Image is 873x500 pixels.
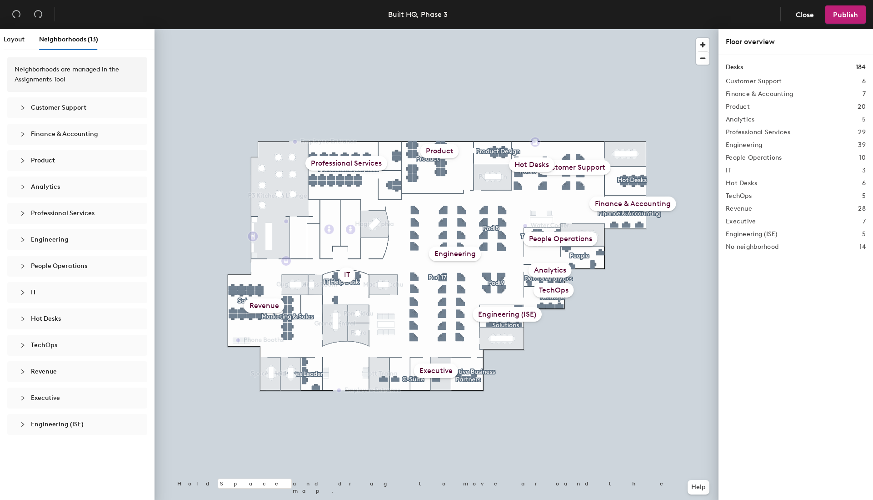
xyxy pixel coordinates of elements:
span: collapsed [20,158,25,163]
div: Built HQ, Phase 3 [388,9,448,20]
div: IT [15,282,140,303]
h2: 6 [862,78,866,85]
span: Executive [31,394,60,402]
div: Executive [15,388,140,409]
div: Customer Support [537,160,611,175]
h2: Professional Services [726,129,790,136]
h2: Hot Desks [726,180,758,187]
div: Finance & Accounting [15,124,140,145]
span: Professional Services [31,209,95,217]
span: collapsed [20,184,25,190]
span: collapsed [20,290,25,295]
span: collapsed [20,422,25,427]
span: collapsed [20,237,25,242]
div: Floor overview [726,36,866,47]
h2: 5 [862,192,866,200]
span: Hot Desks [31,315,61,323]
span: People Operations [31,262,87,270]
h2: 20 [858,103,866,111]
h2: People Operations [726,154,782,162]
span: collapsed [20,131,25,137]
h2: 7 [863,218,866,225]
div: Engineering [15,229,140,250]
span: Layout [4,35,25,43]
h2: TechOps [726,192,752,200]
span: Product [31,157,55,164]
h1: Desks [726,62,743,72]
span: IT [31,288,36,296]
button: Help [688,480,709,495]
span: collapsed [20,105,25,111]
span: Engineering (ISE) [31,420,84,428]
div: Finance & Accounting [589,197,676,211]
h2: 14 [859,243,866,251]
h2: 39 [858,141,866,149]
div: People Operations [524,232,598,246]
button: Close [788,5,822,24]
span: collapsed [20,395,25,401]
div: TechOps [15,335,140,356]
div: Professional Services [305,156,387,171]
span: collapsed [20,263,25,269]
button: Publish [825,5,866,24]
div: Executive [414,364,458,378]
span: Customer Support [31,104,86,111]
div: Hot Desks [509,157,554,172]
span: Close [796,10,814,19]
div: IT [339,268,355,282]
span: collapsed [20,316,25,322]
h2: Customer Support [726,78,782,85]
span: Finance & Accounting [31,130,98,138]
span: collapsed [20,369,25,374]
h2: Executive [726,218,756,225]
h2: 10 [859,154,866,162]
h2: Revenue [726,205,752,212]
h2: No neighborhood [726,243,778,251]
h2: Finance & Accounting [726,91,793,98]
div: Analytics [529,263,572,278]
span: Analytics [31,183,60,191]
h2: 3 [862,167,866,174]
div: People Operations [15,256,140,277]
span: Neighborhoods (13) [39,35,98,43]
h1: 184 [856,62,866,72]
div: Revenue [15,361,140,382]
div: Customer Support [15,97,140,118]
div: Product [15,150,140,171]
div: Professional Services [15,203,140,224]
div: Product [420,144,459,158]
div: Engineering (ISE) [15,414,140,435]
span: Revenue [31,368,57,375]
span: collapsed [20,343,25,348]
h2: 29 [858,129,866,136]
h2: IT [726,167,731,174]
button: Redo (⌘ + ⇧ + Z) [29,5,47,24]
div: Neighborhoods are managed in the Assignments Tool [15,65,140,85]
div: TechOps [534,283,574,298]
div: Analytics [15,177,140,197]
div: Revenue [244,298,284,313]
span: collapsed [20,211,25,216]
div: Hot Desks [15,308,140,329]
button: Undo (⌘ + Z) [7,5,25,24]
h2: Engineering (ISE) [726,231,778,238]
h2: 5 [862,116,866,123]
span: Engineering [31,236,69,243]
span: TechOps [31,341,57,349]
span: Publish [833,10,858,19]
h2: Engineering [726,141,762,149]
h2: Analytics [726,116,755,123]
h2: 6 [862,180,866,187]
div: Engineering [429,247,481,261]
h2: 5 [862,231,866,238]
div: Engineering (ISE) [473,307,542,322]
h2: 28 [858,205,866,212]
h2: Product [726,103,750,111]
h2: 7 [863,91,866,98]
